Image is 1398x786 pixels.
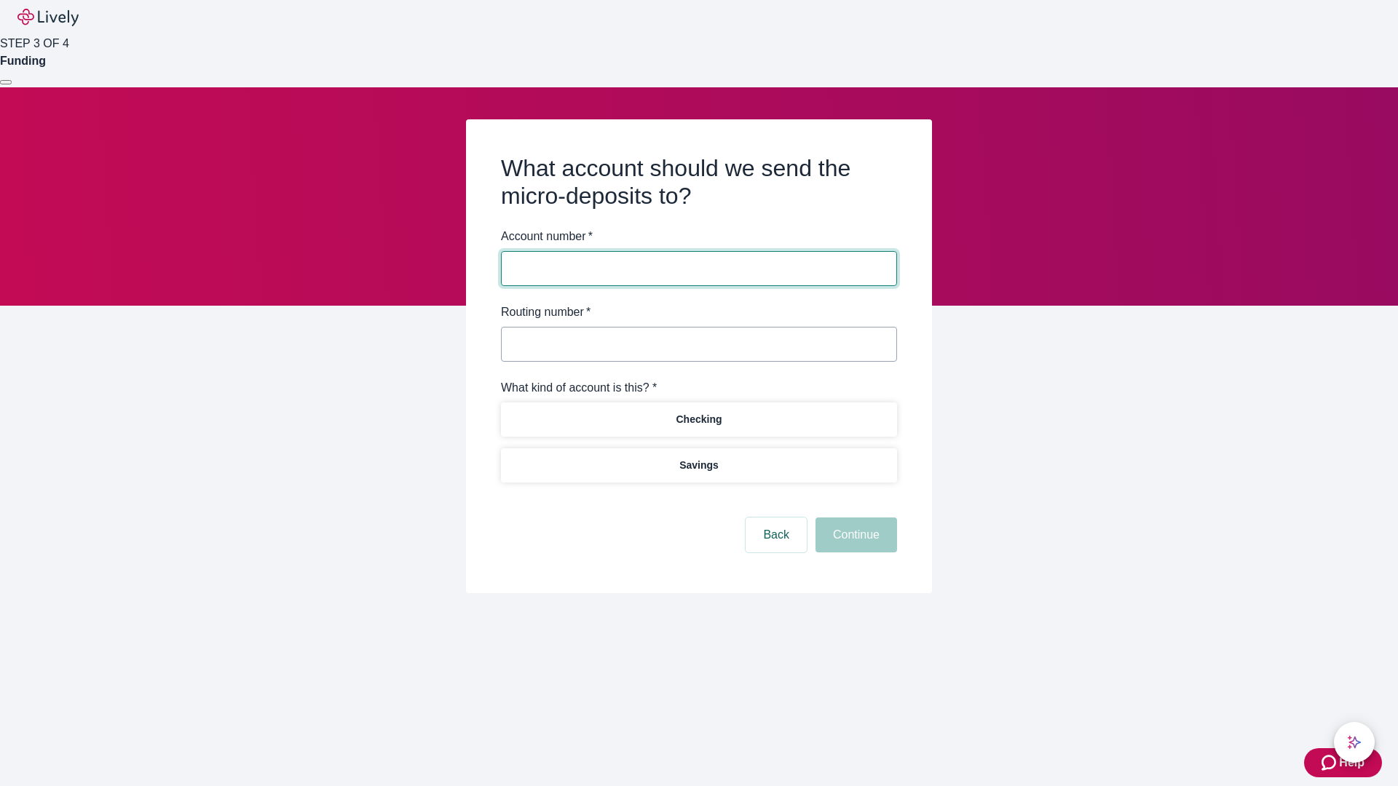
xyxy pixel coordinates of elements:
[1322,754,1339,771] svg: Zendesk support icon
[1304,748,1382,777] button: Zendesk support iconHelp
[676,412,722,427] p: Checking
[746,517,807,552] button: Back
[1347,735,1362,750] svg: Lively AI Assistant
[501,448,897,483] button: Savings
[679,458,719,473] p: Savings
[17,9,79,26] img: Lively
[501,379,657,397] label: What kind of account is this? *
[1339,754,1365,771] span: Help
[501,154,897,210] h2: What account should we send the micro-deposits to?
[501,402,897,437] button: Checking
[501,228,593,245] label: Account number
[1334,722,1375,763] button: chat
[501,303,591,321] label: Routing number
